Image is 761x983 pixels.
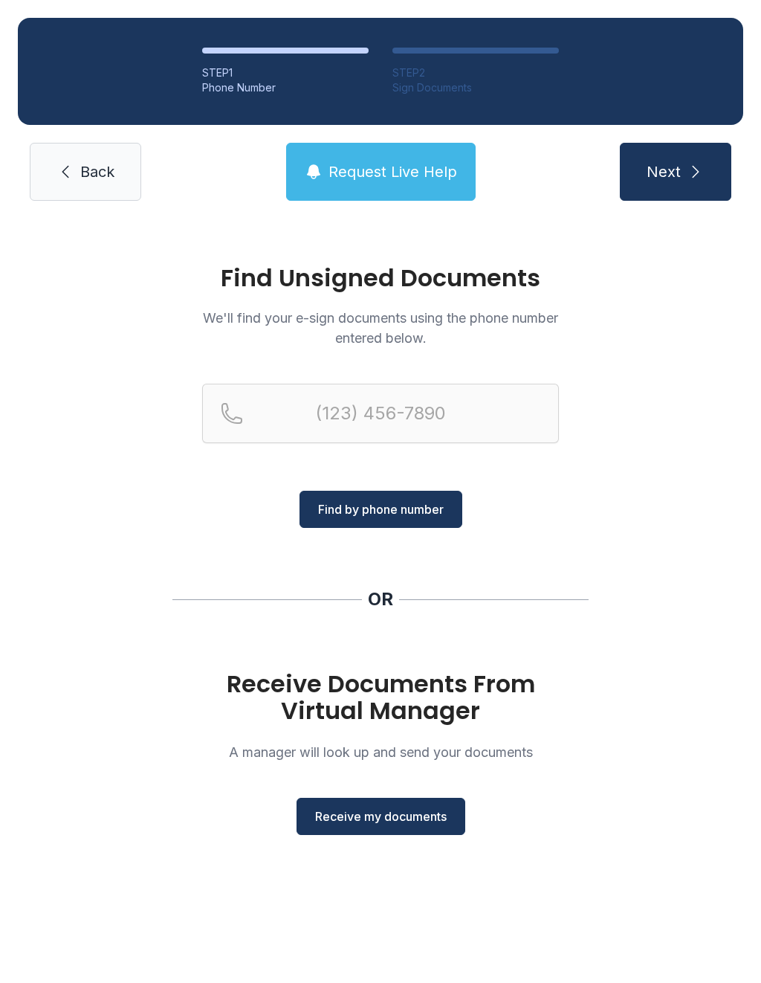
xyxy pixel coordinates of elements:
span: Find by phone number [318,500,444,518]
span: Request Live Help [328,161,457,182]
h1: Find Unsigned Documents [202,266,559,290]
div: STEP 2 [392,65,559,80]
div: Sign Documents [392,80,559,95]
span: Next [647,161,681,182]
p: We'll find your e-sign documents using the phone number entered below. [202,308,559,348]
div: Phone Number [202,80,369,95]
span: Back [80,161,114,182]
input: Reservation phone number [202,384,559,443]
div: STEP 1 [202,65,369,80]
div: OR [368,587,393,611]
span: Receive my documents [315,808,447,825]
h1: Receive Documents From Virtual Manager [202,671,559,724]
p: A manager will look up and send your documents [202,742,559,762]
